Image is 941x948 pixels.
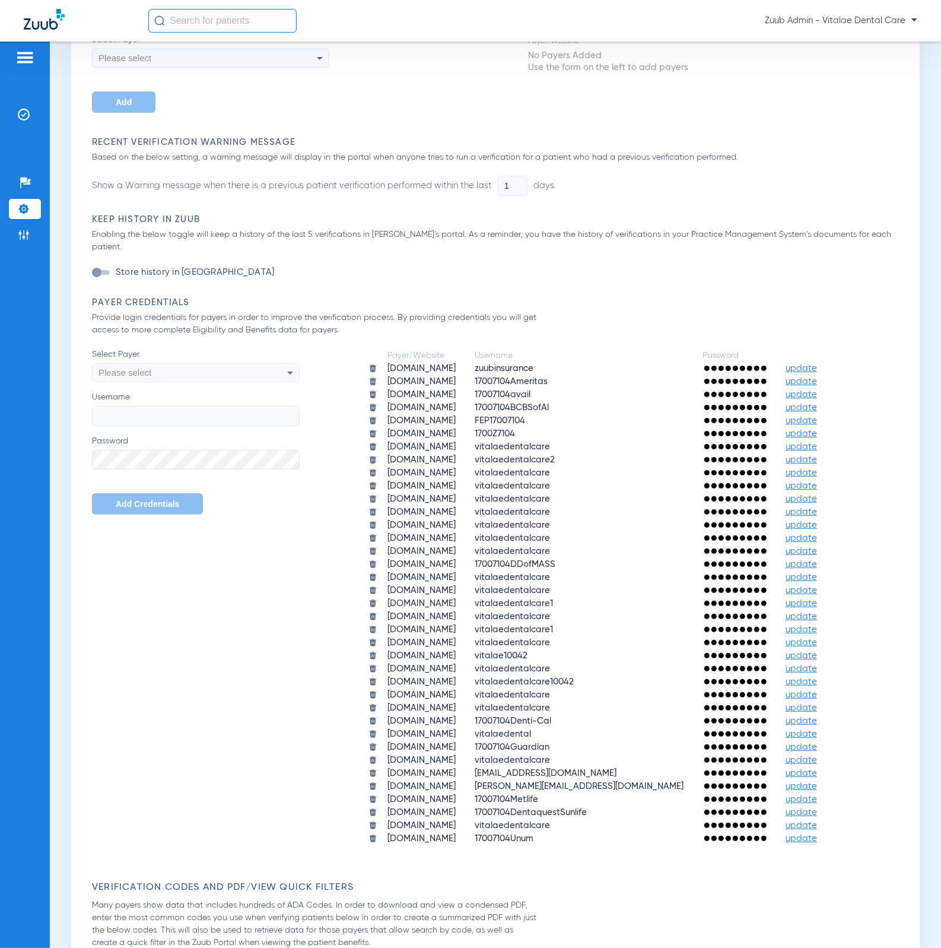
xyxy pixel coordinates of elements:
[379,585,465,597] td: [DOMAIN_NAME]
[368,808,377,817] img: trash.svg
[368,743,377,752] img: trash.svg
[786,416,817,425] span: update
[379,506,465,518] td: [DOMAIN_NAME]
[786,573,817,582] span: update
[92,214,905,226] h3: Keep History in Zuub
[148,9,297,33] input: Search for patients
[368,612,377,621] img: trash.svg
[154,15,165,26] img: Search Icon
[475,782,684,791] span: [PERSON_NAME][EMAIL_ADDRESS][DOMAIN_NAME]
[527,49,689,74] td: No Payers Added Use the form on the left to add payers
[379,376,465,388] td: [DOMAIN_NAME]
[475,416,525,425] span: FEP17007104
[475,677,574,686] span: vitalaedentalcare10042
[475,547,550,556] span: vitalaedentalcare
[786,390,817,399] span: update
[379,598,465,610] td: [DOMAIN_NAME]
[694,350,775,362] td: Password
[368,834,377,843] img: trash.svg
[379,676,465,688] td: [DOMAIN_NAME]
[475,455,555,464] span: vitalaedentalcare2
[475,481,550,490] span: vitalaedentalcare
[786,547,817,556] span: update
[475,821,550,830] span: vitalaedentalcare
[379,546,465,557] td: [DOMAIN_NAME]
[475,716,551,725] span: 17007104Denti-Cal
[475,808,587,817] span: 17007104DentaquestSunlife
[786,651,817,660] span: update
[379,689,465,701] td: [DOMAIN_NAME]
[368,481,377,490] img: trash.svg
[475,664,550,673] span: vitalaedentalcare
[379,402,465,414] td: [DOMAIN_NAME]
[368,442,377,451] img: trash.svg
[368,403,377,412] img: trash.svg
[379,441,465,453] td: [DOMAIN_NAME]
[368,599,377,608] img: trash.svg
[116,97,132,107] span: Add
[379,350,465,362] td: Payer/Website
[368,416,377,425] img: trash.svg
[379,572,465,584] td: [DOMAIN_NAME]
[379,807,465,819] td: [DOMAIN_NAME]
[475,586,550,595] span: vitalaedentalcare
[379,389,465,401] td: [DOMAIN_NAME]
[368,390,377,399] img: trash.svg
[475,442,550,451] span: vitalaedentalcare
[368,690,377,699] img: trash.svg
[475,756,550,765] span: vitalaedentalcare
[379,493,465,505] td: [DOMAIN_NAME]
[475,560,555,569] span: 17007104DDofMASS
[475,730,531,738] span: vitalaedental
[475,834,533,843] span: 17007104Unum
[786,756,817,765] span: update
[368,455,377,464] img: trash.svg
[379,663,465,675] td: [DOMAIN_NAME]
[368,560,377,569] img: trash.svg
[368,638,377,647] img: trash.svg
[15,50,34,65] img: hamburger-icon
[882,891,941,948] iframe: Chat Widget
[475,795,538,804] span: 17007104Metlife
[466,350,692,362] td: Username
[379,532,465,544] td: [DOMAIN_NAME]
[475,468,550,477] span: vitalaedentalcare
[92,450,300,470] input: Password
[475,651,527,660] span: vitalae10042
[786,560,817,569] span: update
[475,390,530,399] span: 17007104avail
[92,391,300,426] label: Username
[368,494,377,503] img: trash.svg
[786,769,817,778] span: update
[379,428,465,440] td: [DOMAIN_NAME]
[379,363,465,375] td: [DOMAIN_NAME]
[786,494,817,503] span: update
[368,468,377,477] img: trash.svg
[92,297,905,309] h3: Payer Credentials
[786,377,817,386] span: update
[786,677,817,686] span: update
[98,367,151,378] span: Please select
[379,715,465,727] td: [DOMAIN_NAME]
[368,534,377,543] img: trash.svg
[765,15,917,27] span: Zuub Admin - Vitalae Dental Care
[786,638,817,647] span: update
[92,406,300,426] input: Username
[786,716,817,725] span: update
[368,782,377,791] img: trash.svg
[475,769,616,778] span: [EMAIL_ADDRESS][DOMAIN_NAME]
[379,741,465,753] td: [DOMAIN_NAME]
[786,429,817,438] span: update
[368,703,377,712] img: trash.svg
[786,508,817,516] span: update
[379,637,465,649] td: [DOMAIN_NAME]
[92,176,556,196] li: Show a Warning message when there is a previous patient verification performed within the last days.
[368,429,377,438] img: trash.svg
[379,702,465,714] td: [DOMAIN_NAME]
[475,377,548,386] span: 17007104Ameritas
[368,521,377,530] img: trash.svg
[92,91,155,113] button: Add
[786,534,817,543] span: update
[475,429,515,438] span: 1700Z7104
